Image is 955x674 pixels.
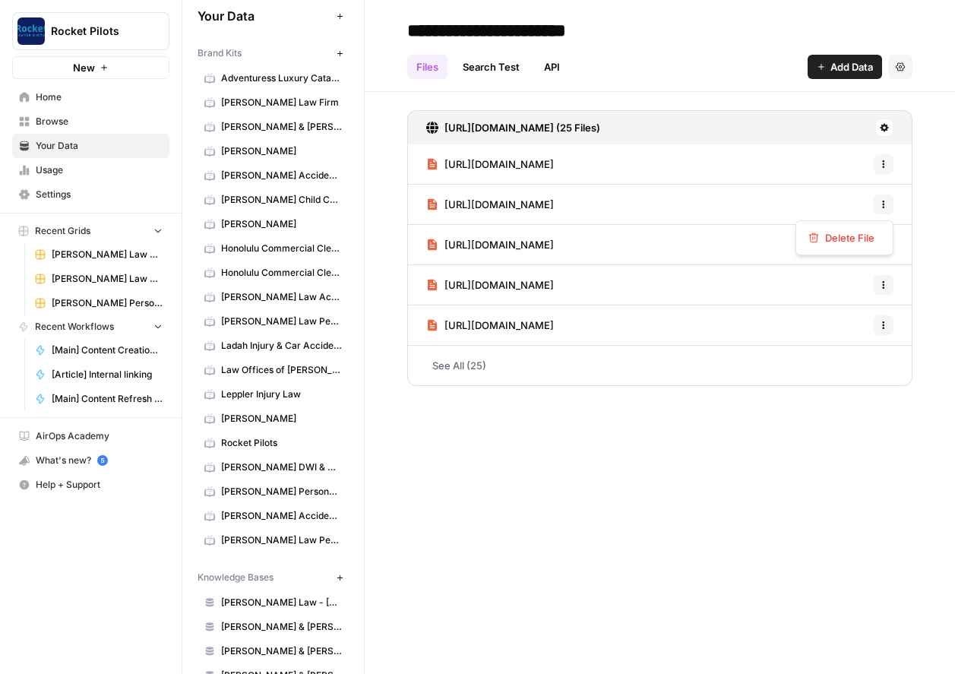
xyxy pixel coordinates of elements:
[51,24,143,39] span: Rocket Pilots
[73,60,95,75] span: New
[426,265,554,305] a: [URL][DOMAIN_NAME]
[13,449,169,472] div: What's new?
[36,139,163,153] span: Your Data
[28,387,169,411] a: [Main] Content Refresh Article
[426,111,600,144] a: [URL][DOMAIN_NAME] (25 Files)
[221,644,342,658] span: [PERSON_NAME] & [PERSON_NAME] - Independence
[198,615,349,639] a: [PERSON_NAME] & [PERSON_NAME] - Florissant
[221,485,342,498] span: [PERSON_NAME] Personal Injury & Car Accident Lawyer
[12,220,169,242] button: Recent Grids
[100,457,104,464] text: 5
[12,315,169,338] button: Recent Workflows
[198,7,330,25] span: Your Data
[52,296,163,310] span: [PERSON_NAME] Personal Injury & Car Accident Lawyers
[198,139,349,163] a: [PERSON_NAME]
[36,478,163,492] span: Help + Support
[28,362,169,387] a: [Article] Internal linking
[12,158,169,182] a: Usage
[221,620,342,634] span: [PERSON_NAME] & [PERSON_NAME] - Florissant
[426,185,554,224] a: [URL][DOMAIN_NAME]
[12,56,169,79] button: New
[36,163,163,177] span: Usage
[221,460,342,474] span: [PERSON_NAME] DWI & Criminal Defense Lawyers
[198,334,349,358] a: Ladah Injury & Car Accident Lawyers [GEOGRAPHIC_DATA]
[198,455,349,479] a: [PERSON_NAME] DWI & Criminal Defense Lawyers
[198,285,349,309] a: [PERSON_NAME] Law Accident Attorneys
[198,479,349,504] a: [PERSON_NAME] Personal Injury & Car Accident Lawyer
[444,277,554,293] span: [URL][DOMAIN_NAME]
[36,90,163,104] span: Home
[221,193,342,207] span: [PERSON_NAME] Child Custody & Divorce Attorneys
[444,120,600,135] h3: [URL][DOMAIN_NAME] (25 Files)
[36,188,163,201] span: Settings
[221,363,342,377] span: Law Offices of [PERSON_NAME]
[444,157,554,172] span: [URL][DOMAIN_NAME]
[221,169,342,182] span: [PERSON_NAME] Accident Attorneys
[221,388,342,401] span: Leppler Injury Law
[198,163,349,188] a: [PERSON_NAME] Accident Attorneys
[12,424,169,448] a: AirOps Academy
[221,315,342,328] span: [PERSON_NAME] Law Personal Injury & Car Accident Lawyer
[12,12,169,50] button: Workspace: Rocket Pilots
[28,267,169,291] a: [PERSON_NAME] Law Accident Attorneys
[198,358,349,382] a: Law Offices of [PERSON_NAME]
[221,339,342,353] span: Ladah Injury & Car Accident Lawyers [GEOGRAPHIC_DATA]
[52,368,163,381] span: [Article] Internal linking
[407,55,447,79] a: Files
[221,596,342,609] span: [PERSON_NAME] Law - [GEOGRAPHIC_DATA]
[198,309,349,334] a: [PERSON_NAME] Law Personal Injury & Car Accident Lawyer
[407,346,912,385] a: See All (25)
[12,109,169,134] a: Browse
[221,96,342,109] span: [PERSON_NAME] Law Firm
[198,236,349,261] a: Honolulu Commercial Cleaning
[198,571,274,584] span: Knowledge Bases
[198,66,349,90] a: Adventuress Luxury Catamaran
[97,455,108,466] a: 5
[198,639,349,663] a: [PERSON_NAME] & [PERSON_NAME] - Independence
[12,473,169,497] button: Help + Support
[198,188,349,212] a: [PERSON_NAME] Child Custody & Divorce Attorneys
[36,429,163,443] span: AirOps Academy
[830,59,873,74] span: Add Data
[198,46,242,60] span: Brand Kits
[52,343,163,357] span: [Main] Content Creation Brief
[221,290,342,304] span: [PERSON_NAME] Law Accident Attorneys
[198,431,349,455] a: Rocket Pilots
[198,115,349,139] a: [PERSON_NAME] & [PERSON_NAME] [US_STATE] Car Accident Lawyers
[28,242,169,267] a: [PERSON_NAME] Law Firm
[12,448,169,473] button: What's new? 5
[28,291,169,315] a: [PERSON_NAME] Personal Injury & Car Accident Lawyers
[444,197,554,212] span: [URL][DOMAIN_NAME]
[36,115,163,128] span: Browse
[444,237,554,252] span: [URL][DOMAIN_NAME]
[221,217,342,231] span: [PERSON_NAME]
[221,71,342,85] span: Adventuress Luxury Catamaran
[535,55,569,79] a: API
[35,224,90,238] span: Recent Grids
[221,120,342,134] span: [PERSON_NAME] & [PERSON_NAME] [US_STATE] Car Accident Lawyers
[198,528,349,552] a: [PERSON_NAME] Law Personal Injury & Car Accident Lawyers
[426,225,554,264] a: [URL][DOMAIN_NAME]
[444,318,554,333] span: [URL][DOMAIN_NAME]
[221,266,342,280] span: Honolulu Commercial Cleaning
[221,412,342,426] span: [PERSON_NAME]
[17,17,45,45] img: Rocket Pilots Logo
[12,85,169,109] a: Home
[825,230,874,245] span: Delete File
[198,212,349,236] a: [PERSON_NAME]
[221,509,342,523] span: [PERSON_NAME] Accident Attorneys
[198,590,349,615] a: [PERSON_NAME] Law - [GEOGRAPHIC_DATA]
[28,338,169,362] a: [Main] Content Creation Brief
[221,533,342,547] span: [PERSON_NAME] Law Personal Injury & Car Accident Lawyers
[12,182,169,207] a: Settings
[808,55,882,79] button: Add Data
[221,242,342,255] span: Honolulu Commercial Cleaning
[35,320,114,334] span: Recent Workflows
[12,134,169,158] a: Your Data
[426,144,554,184] a: [URL][DOMAIN_NAME]
[52,392,163,406] span: [Main] Content Refresh Article
[198,382,349,407] a: Leppler Injury Law
[198,90,349,115] a: [PERSON_NAME] Law Firm
[454,55,529,79] a: Search Test
[221,436,342,450] span: Rocket Pilots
